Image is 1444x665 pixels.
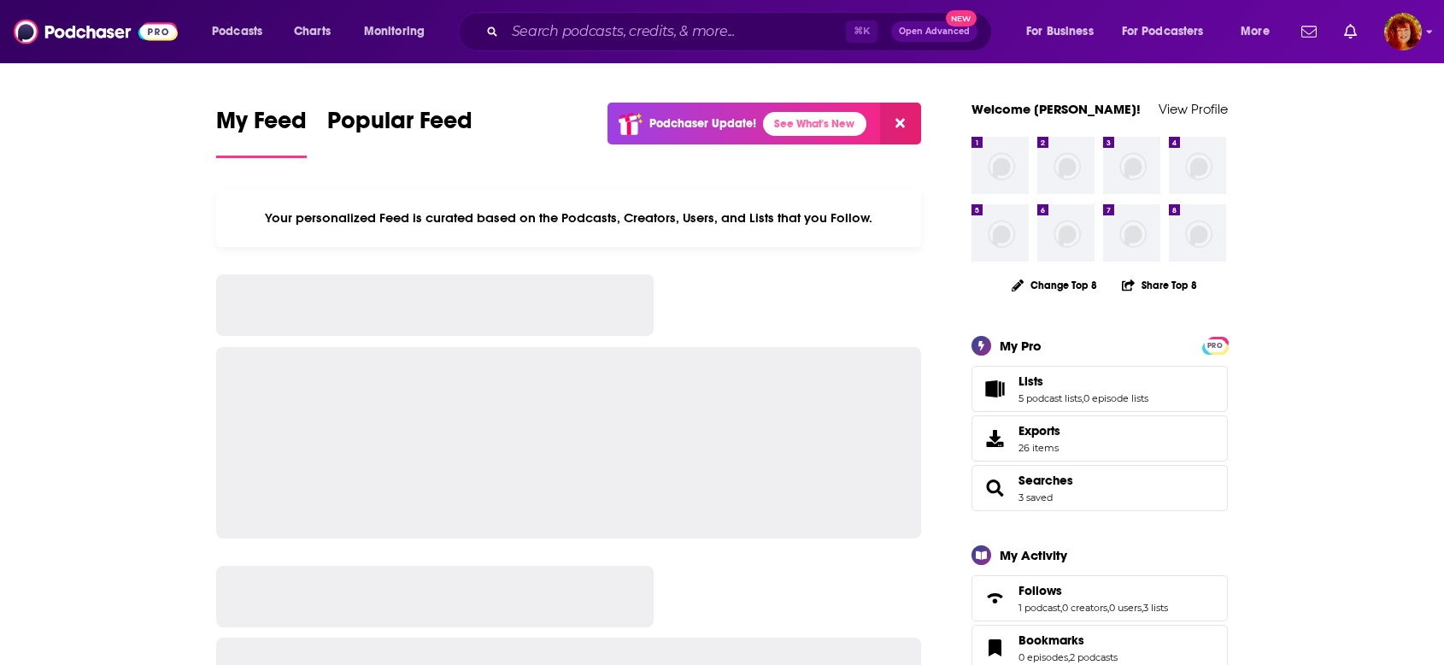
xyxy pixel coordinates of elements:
[971,204,1029,262] img: missing-image.png
[216,106,307,145] span: My Feed
[1070,651,1118,663] a: 2 podcasts
[977,377,1012,401] a: Lists
[1001,274,1107,296] button: Change Top 8
[977,636,1012,660] a: Bookmarks
[14,15,178,48] img: Podchaser - Follow, Share and Rate Podcasts
[1384,13,1422,50] img: User Profile
[327,106,473,158] a: Popular Feed
[327,106,473,145] span: Popular Feed
[1169,137,1226,194] img: missing-image.png
[1103,204,1160,262] img: missing-image.png
[1384,13,1422,50] button: Show profile menu
[1142,602,1143,614] span: ,
[1018,374,1043,389] span: Lists
[971,137,1029,194] img: missing-image.png
[971,465,1228,511] span: Searches
[846,21,878,43] span: ⌘ K
[1018,423,1060,438] span: Exports
[971,575,1228,621] span: Follows
[1169,204,1226,262] img: missing-image.png
[1018,473,1073,488] a: Searches
[1037,137,1095,194] img: missing-image.png
[946,10,977,26] span: New
[212,20,262,44] span: Podcasts
[1083,392,1148,404] a: 0 episode lists
[294,20,331,44] span: Charts
[216,189,921,247] div: Your personalized Feed is curated based on the Podcasts, Creators, Users, and Lists that you Follow.
[1062,602,1107,614] a: 0 creators
[1018,602,1060,614] a: 1 podcast
[977,586,1012,610] a: Follows
[977,427,1012,450] span: Exports
[364,20,425,44] span: Monitoring
[1037,204,1095,262] img: missing-image.png
[1103,137,1160,194] img: missing-image.png
[649,116,756,131] p: Podchaser Update!
[1018,583,1062,598] span: Follows
[971,415,1228,462] a: Exports
[1121,268,1198,302] button: Share Top 8
[1018,491,1053,503] a: 3 saved
[1060,602,1062,614] span: ,
[1026,20,1094,44] span: For Business
[1000,338,1042,354] div: My Pro
[505,18,846,45] input: Search podcasts, credits, & more...
[1018,583,1168,598] a: Follows
[1384,13,1422,50] span: Logged in as rpalermo
[1068,651,1070,663] span: ,
[1159,101,1228,117] a: View Profile
[283,18,341,45] a: Charts
[891,21,977,42] button: Open AdvancedNew
[1018,392,1082,404] a: 5 podcast lists
[977,476,1012,500] a: Searches
[1294,17,1324,46] a: Show notifications dropdown
[1107,602,1109,614] span: ,
[1018,374,1148,389] a: Lists
[1018,442,1060,454] span: 26 items
[1018,651,1068,663] a: 0 episodes
[763,112,866,136] a: See What's New
[1241,20,1270,44] span: More
[1109,602,1142,614] a: 0 users
[216,106,307,158] a: My Feed
[971,366,1228,412] span: Lists
[1205,339,1225,352] span: PRO
[1018,633,1118,648] a: Bookmarks
[1111,18,1229,45] button: open menu
[1082,392,1083,404] span: ,
[971,101,1141,117] a: Welcome [PERSON_NAME]!
[1337,17,1364,46] a: Show notifications dropdown
[1018,633,1084,648] span: Bookmarks
[200,18,285,45] button: open menu
[1122,20,1204,44] span: For Podcasters
[1014,18,1115,45] button: open menu
[352,18,447,45] button: open menu
[474,12,1008,51] div: Search podcasts, credits, & more...
[1143,602,1168,614] a: 3 lists
[899,27,970,36] span: Open Advanced
[1229,18,1291,45] button: open menu
[1000,547,1067,563] div: My Activity
[1205,338,1225,350] a: PRO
